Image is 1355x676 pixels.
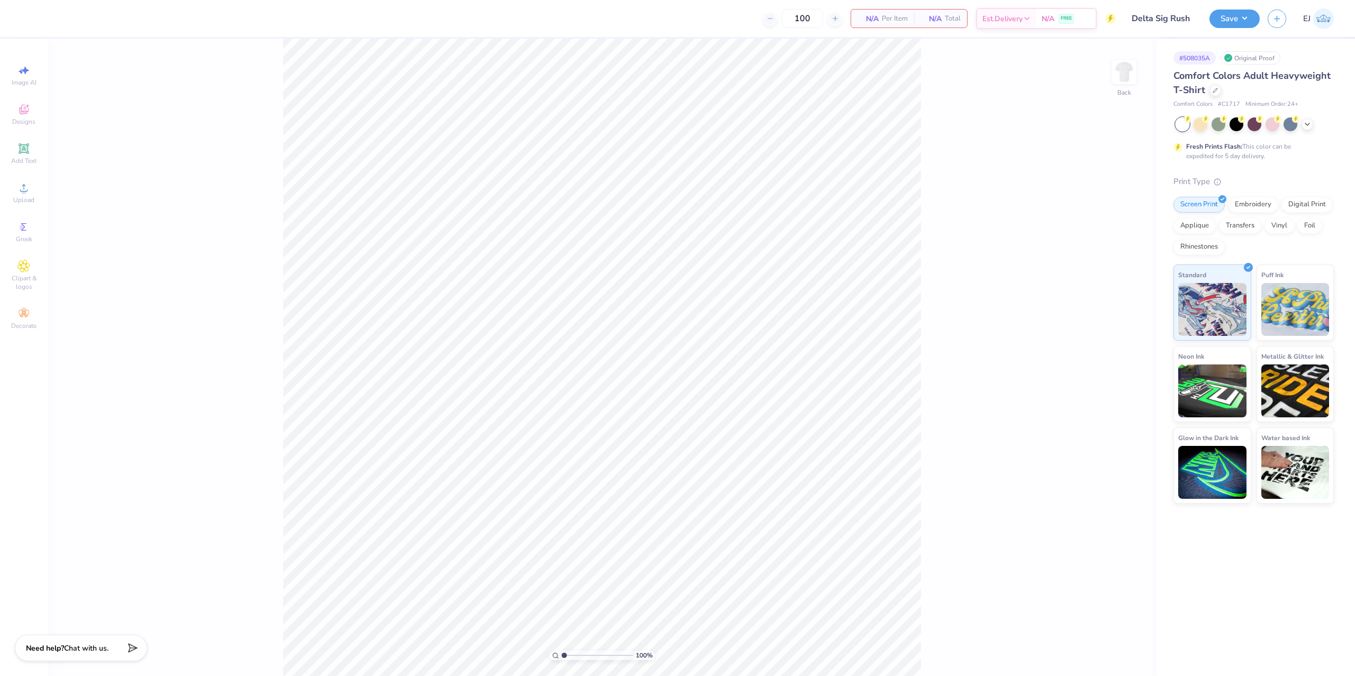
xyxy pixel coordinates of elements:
span: Est. Delivery [982,13,1023,24]
span: FREE [1061,15,1072,22]
strong: Fresh Prints Flash: [1186,142,1242,151]
span: N/A [920,13,942,24]
div: Rhinestones [1173,239,1225,255]
span: Image AI [12,78,37,87]
span: Metallic & Glitter Ink [1261,351,1324,362]
img: Neon Ink [1178,364,1246,417]
span: Designs [12,117,35,126]
img: Glow in the Dark Ink [1178,446,1246,499]
button: Save [1209,10,1260,28]
img: Metallic & Glitter Ink [1261,364,1330,417]
span: Water based Ink [1261,432,1310,443]
span: Upload [13,196,34,204]
div: Back [1117,88,1131,97]
span: N/A [857,13,879,24]
span: Glow in the Dark Ink [1178,432,1239,443]
span: Per Item [882,13,908,24]
img: Back [1114,61,1135,83]
div: Digital Print [1281,197,1333,213]
div: # 508035A [1173,51,1216,65]
span: Chat with us. [64,643,109,653]
span: N/A [1042,13,1054,24]
span: Greek [16,235,32,243]
div: Transfers [1219,218,1261,234]
span: Comfort Colors [1173,100,1213,109]
input: Untitled Design [1124,8,1202,29]
span: Clipart & logos [5,274,42,291]
span: Standard [1178,269,1206,280]
span: # C1717 [1218,100,1240,109]
div: Embroidery [1228,197,1278,213]
img: Water based Ink [1261,446,1330,499]
img: Edgardo Jr [1313,8,1334,29]
div: This color can be expedited for 5 day delivery. [1186,142,1316,161]
a: EJ [1303,8,1334,29]
input: – – [782,9,823,28]
span: Decorate [11,322,37,330]
strong: Need help? [26,643,64,653]
div: Foil [1297,218,1322,234]
span: Total [945,13,961,24]
div: Applique [1173,218,1216,234]
span: Add Text [11,157,37,165]
span: EJ [1303,13,1311,25]
span: Comfort Colors Adult Heavyweight T-Shirt [1173,69,1331,96]
span: 100 % [636,651,653,660]
span: Puff Ink [1261,269,1284,280]
span: Neon Ink [1178,351,1204,362]
div: Vinyl [1264,218,1294,234]
div: Original Proof [1221,51,1280,65]
div: Screen Print [1173,197,1225,213]
img: Standard [1178,283,1246,336]
div: Print Type [1173,176,1334,188]
img: Puff Ink [1261,283,1330,336]
span: Minimum Order: 24 + [1245,100,1298,109]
